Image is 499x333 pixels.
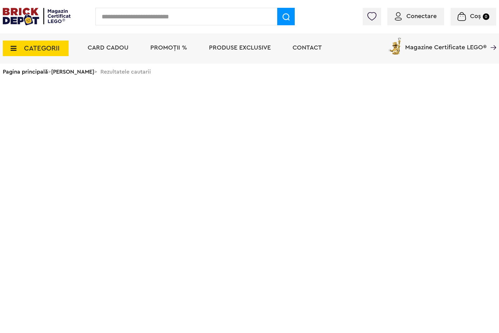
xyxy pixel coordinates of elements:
span: Coș [470,13,481,19]
a: [PERSON_NAME] [51,69,94,75]
a: Magazine Certificate LEGO® [487,36,496,42]
small: 0 [483,13,489,20]
a: Contact [293,45,322,51]
span: Magazine Certificate LEGO® [405,36,487,51]
a: Produse exclusive [209,45,271,51]
span: Conectare [406,13,437,19]
div: > > Rezultatele cautarii [3,64,496,80]
a: Conectare [395,13,437,19]
a: PROMOȚII % [150,45,187,51]
span: CATEGORII [24,45,60,52]
a: Card Cadou [88,45,128,51]
a: Pagina principală [3,69,48,75]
